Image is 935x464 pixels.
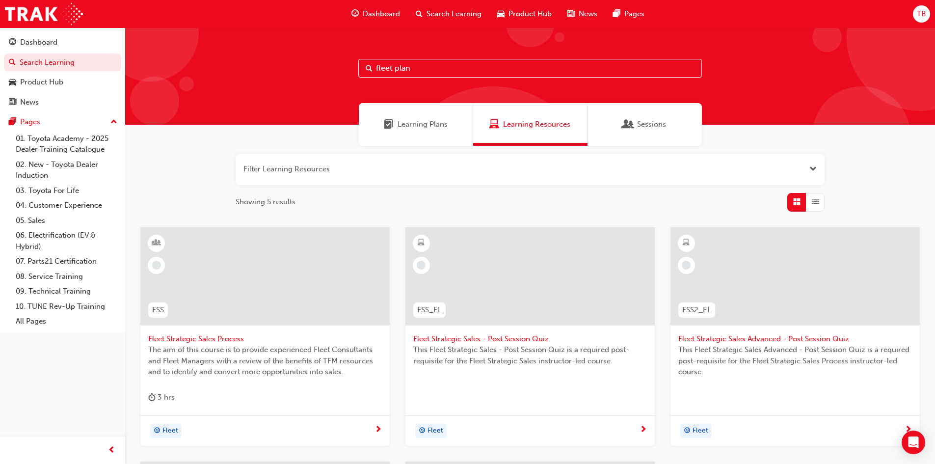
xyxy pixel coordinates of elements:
[162,425,178,437] span: Fleet
[405,227,655,446] a: FSS_ELFleet Strategic Sales - Post Session QuizThis Fleet Strategic Sales - Post Session Quiz is ...
[4,31,121,113] button: DashboardSearch LearningProduct HubNews
[148,333,382,345] span: Fleet Strategic Sales Process
[358,59,702,78] input: Search...
[489,4,560,24] a: car-iconProduct Hub
[683,237,690,249] span: learningResourceType_ELEARNING-icon
[20,97,39,108] div: News
[613,8,620,20] span: pages-icon
[417,261,426,270] span: learningRecordVerb_NONE-icon
[9,38,16,47] span: guage-icon
[9,98,16,107] span: news-icon
[809,164,817,175] button: Open the filter
[579,8,597,20] span: News
[12,228,121,254] a: 06. Electrification (EV & Hybrid)
[398,119,448,130] span: Learning Plans
[108,444,115,457] span: prev-icon
[20,77,63,88] div: Product Hub
[624,8,644,20] span: Pages
[374,426,382,435] span: next-icon
[4,93,121,111] a: News
[812,196,819,208] span: List
[682,304,711,316] span: FSS2_EL
[693,425,708,437] span: Fleet
[148,391,156,404] span: duration-icon
[418,237,425,249] span: learningResourceType_ELEARNING-icon
[20,116,40,128] div: Pages
[917,8,926,20] span: TB
[363,8,400,20] span: Dashboard
[20,37,57,48] div: Dashboard
[640,426,647,435] span: next-icon
[12,183,121,198] a: 03. Toyota For Life
[684,425,691,437] span: target-icon
[497,8,505,20] span: car-icon
[153,237,160,249] span: learningResourceType_INSTRUCTOR_LED-icon
[366,63,373,74] span: Search
[588,103,702,146] a: SessionsSessions
[413,344,647,366] span: This Fleet Strategic Sales - Post Session Quiz is a required post-requisite for the Fleet Strateg...
[623,119,633,130] span: Sessions
[384,119,394,130] span: Learning Plans
[148,391,175,404] div: 3 hrs
[416,8,423,20] span: search-icon
[344,4,408,24] a: guage-iconDashboard
[793,196,801,208] span: Grid
[605,4,652,24] a: pages-iconPages
[4,73,121,91] a: Product Hub
[413,333,647,345] span: Fleet Strategic Sales - Post Session Quiz
[12,254,121,269] a: 07. Parts21 Certification
[408,4,489,24] a: search-iconSearch Learning
[567,8,575,20] span: news-icon
[678,333,912,345] span: Fleet Strategic Sales Advanced - Post Session Quiz
[419,425,426,437] span: target-icon
[682,261,691,270] span: learningRecordVerb_NONE-icon
[489,119,499,130] span: Learning Resources
[4,33,121,52] a: Dashboard
[905,426,912,435] span: next-icon
[12,213,121,228] a: 05. Sales
[637,119,666,130] span: Sessions
[9,118,16,127] span: pages-icon
[678,344,912,378] span: This Fleet Strategic Sales Advanced - Post Session Quiz is a required post-requisite for the Flee...
[508,8,552,20] span: Product Hub
[503,119,570,130] span: Learning Resources
[9,58,16,67] span: search-icon
[913,5,930,23] button: TB
[12,284,121,299] a: 09. Technical Training
[359,103,473,146] a: Learning PlansLearning Plans
[4,54,121,72] a: Search Learning
[12,299,121,314] a: 10. TUNE Rev-Up Training
[236,196,295,208] span: Showing 5 results
[4,113,121,131] button: Pages
[670,227,920,446] a: FSS2_ELFleet Strategic Sales Advanced - Post Session QuizThis Fleet Strategic Sales Advanced - Po...
[9,78,16,87] span: car-icon
[12,314,121,329] a: All Pages
[417,304,442,316] span: FSS_EL
[473,103,588,146] a: Learning ResourcesLearning Resources
[427,8,481,20] span: Search Learning
[110,116,117,129] span: up-icon
[5,3,83,25] img: Trak
[152,261,161,270] span: learningRecordVerb_NONE-icon
[560,4,605,24] a: news-iconNews
[902,431,925,454] div: Open Intercom Messenger
[154,425,160,437] span: target-icon
[148,344,382,378] span: The aim of this course is to provide experienced Fleet Consultants and Fleet Managers with a revi...
[12,157,121,183] a: 02. New - Toyota Dealer Induction
[152,304,164,316] span: FSS
[12,198,121,213] a: 04. Customer Experience
[12,131,121,157] a: 01. Toyota Academy - 2025 Dealer Training Catalogue
[351,8,359,20] span: guage-icon
[427,425,443,437] span: Fleet
[12,269,121,284] a: 08. Service Training
[140,227,390,446] a: FSSFleet Strategic Sales ProcessThe aim of this course is to provide experienced Fleet Consultant...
